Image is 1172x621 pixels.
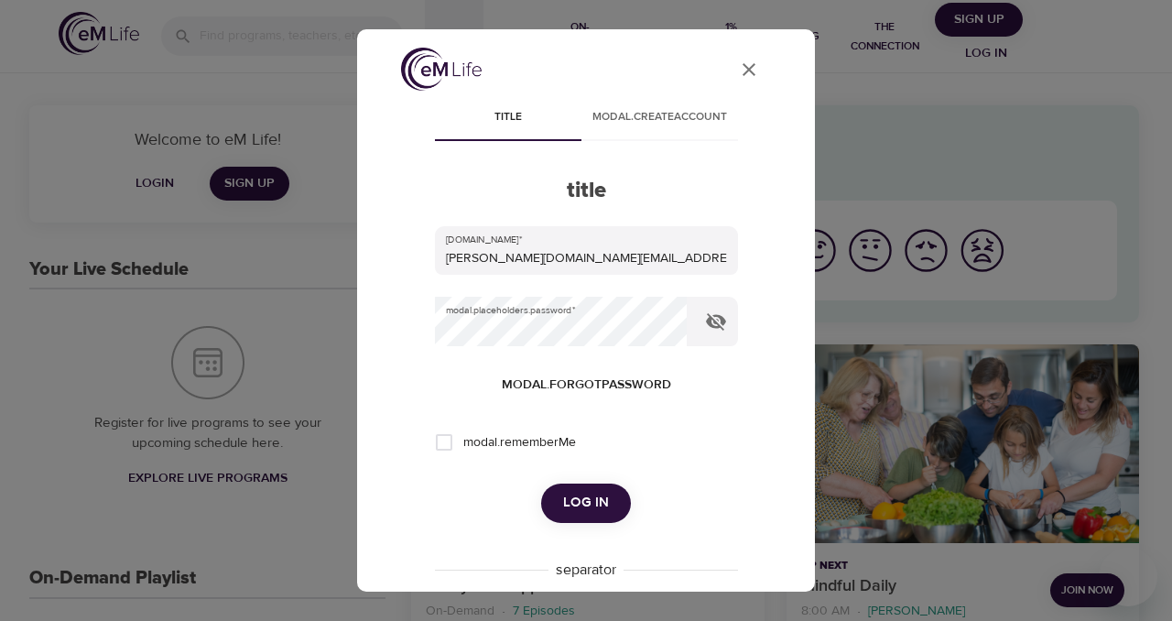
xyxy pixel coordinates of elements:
[502,374,671,397] span: modal.forgotPassword
[541,484,631,522] button: Log in
[401,48,482,91] img: logo
[548,560,624,581] div: separator
[463,433,576,452] span: modal.rememberMe
[494,368,678,402] button: modal.forgotPassword
[592,108,727,127] span: modal.createAccount
[446,108,570,127] span: title
[435,97,738,141] div: disabled tabs example
[727,48,771,92] button: close
[435,178,738,204] h2: title
[563,491,609,515] span: Log in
